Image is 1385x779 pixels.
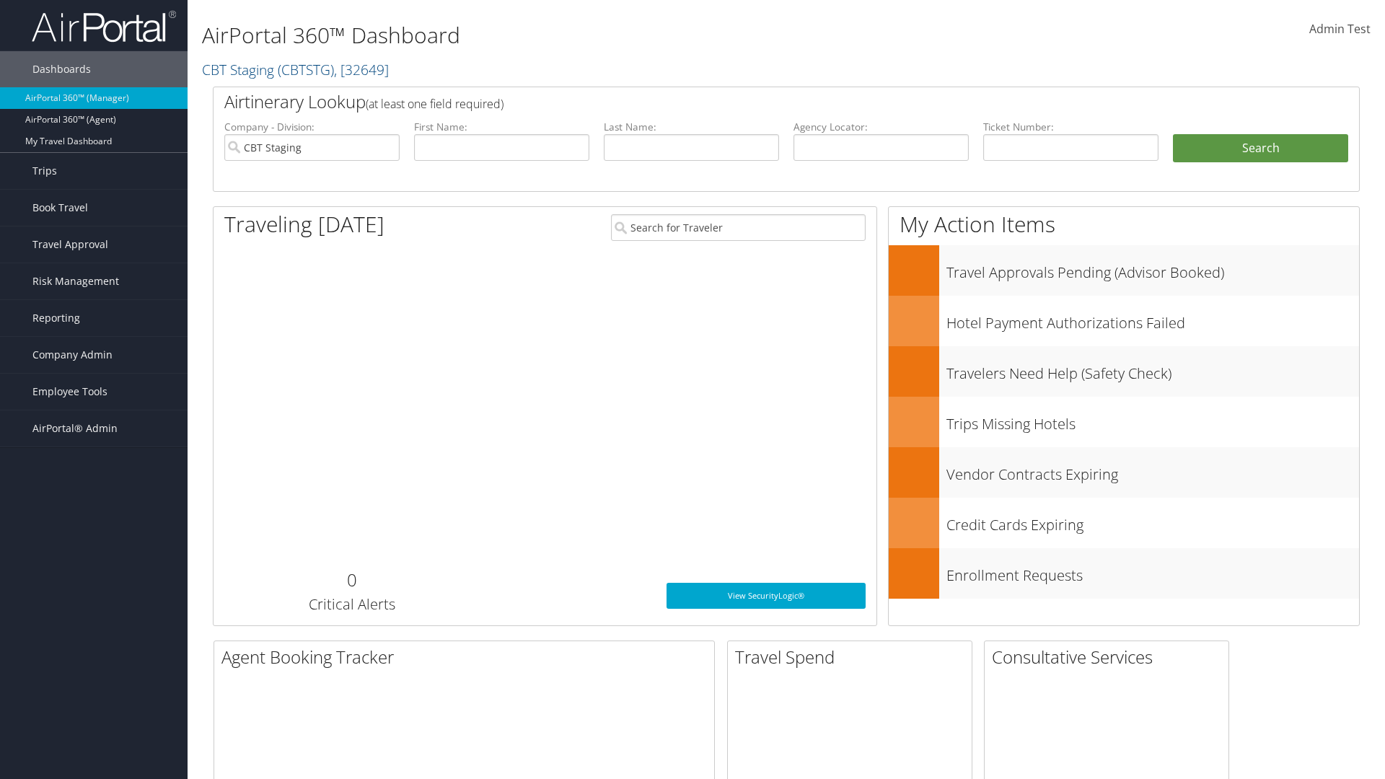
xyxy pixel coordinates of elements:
span: Company Admin [32,337,113,373]
input: Search for Traveler [611,214,866,241]
a: View SecurityLogic® [667,583,866,609]
h1: My Action Items [889,209,1359,239]
h3: Travelers Need Help (Safety Check) [946,356,1359,384]
a: Travelers Need Help (Safety Check) [889,346,1359,397]
a: Hotel Payment Authorizations Failed [889,296,1359,346]
span: AirPortal® Admin [32,410,118,446]
span: ( CBTSTG ) [278,60,334,79]
span: Book Travel [32,190,88,226]
label: Agency Locator: [793,120,969,134]
h3: Credit Cards Expiring [946,508,1359,535]
label: Ticket Number: [983,120,1158,134]
a: Admin Test [1309,7,1371,52]
h2: Consultative Services [992,645,1228,669]
h3: Trips Missing Hotels [946,407,1359,434]
span: Admin Test [1309,21,1371,37]
span: Trips [32,153,57,189]
h1: AirPortal 360™ Dashboard [202,20,981,50]
span: Employee Tools [32,374,107,410]
h2: 0 [224,568,479,592]
h2: Airtinerary Lookup [224,89,1253,114]
h1: Traveling [DATE] [224,209,384,239]
label: First Name: [414,120,589,134]
span: , [ 32649 ] [334,60,389,79]
a: Credit Cards Expiring [889,498,1359,548]
a: Trips Missing Hotels [889,397,1359,447]
img: airportal-logo.png [32,9,176,43]
h3: Vendor Contracts Expiring [946,457,1359,485]
h2: Agent Booking Tracker [221,645,714,669]
h3: Enrollment Requests [946,558,1359,586]
h3: Travel Approvals Pending (Advisor Booked) [946,255,1359,283]
span: Travel Approval [32,226,108,263]
h3: Critical Alerts [224,594,479,615]
h2: Travel Spend [735,645,972,669]
a: Vendor Contracts Expiring [889,447,1359,498]
button: Search [1173,134,1348,163]
span: (at least one field required) [366,96,504,112]
h3: Hotel Payment Authorizations Failed [946,306,1359,333]
label: Company - Division: [224,120,400,134]
span: Dashboards [32,51,91,87]
label: Last Name: [604,120,779,134]
a: Travel Approvals Pending (Advisor Booked) [889,245,1359,296]
a: CBT Staging [202,60,389,79]
span: Risk Management [32,263,119,299]
span: Reporting [32,300,80,336]
a: Enrollment Requests [889,548,1359,599]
